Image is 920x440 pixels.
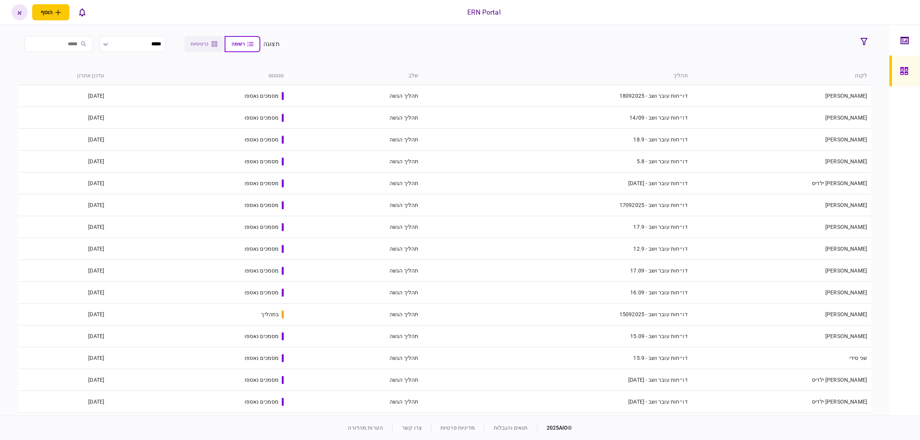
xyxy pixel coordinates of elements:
a: [PERSON_NAME] [825,202,867,208]
td: דו״חות עובר ושב - 5.8 [422,151,691,172]
td: [DATE] [18,172,108,194]
a: מדיניות פרטיות [440,425,475,431]
td: דו״חות עובר ושב - 14.09 [422,413,691,435]
td: תהליך הגשה [287,260,422,282]
div: מסמכים נאספו [245,201,279,209]
td: דו״חות עובר ושב - 14/09 [422,107,691,129]
td: [DATE] [18,85,108,107]
div: מסמכים נאספו [245,267,279,274]
td: דו״חות עובר ושב - 15092025 [422,304,691,325]
a: [PERSON_NAME] [825,289,867,296]
div: מסמכים נאספו [245,354,279,362]
td: [DATE] [18,325,108,347]
a: [PERSON_NAME] ילדיס [812,180,867,186]
a: [PERSON_NAME] [825,158,867,164]
button: פתח רשימת התראות [74,4,90,20]
td: תהליך הגשה [287,85,422,107]
button: פתח תפריט להוספת לקוח [32,4,69,20]
td: [DATE] [18,369,108,391]
td: תהליך הגשה [287,151,422,172]
div: בתהליך [261,310,279,318]
div: מסמכים נאספו [245,136,279,143]
td: תהליך הגשה [287,325,422,347]
td: תהליך הגשה [287,172,422,194]
a: תנאים והגבלות [494,425,528,431]
th: עדכון אחרון [18,67,108,85]
div: מסמכים נאספו [245,289,279,296]
td: [DATE] [18,391,108,413]
td: [DATE] [18,413,108,435]
div: מסמכים נאספו [245,332,279,340]
td: תהליך הגשה [287,129,422,151]
div: מסמכים נאספו [245,376,279,384]
a: [PERSON_NAME] [825,115,867,121]
div: מסמכים נאספו [245,245,279,253]
td: דו״חות עובר ושב - 15.09 [422,325,691,347]
th: שלב [287,67,422,85]
td: [DATE] [18,282,108,304]
a: [PERSON_NAME] [825,246,867,252]
div: ERN Portal [467,7,500,17]
td: דו״חות עובר ושב - 17092025 [422,194,691,216]
div: מסמכים נאספו [245,179,279,187]
button: רשימה [225,36,260,52]
th: סטטוס [108,67,287,85]
td: דו״חות עובר ושב - 18.9 [422,129,691,151]
a: [PERSON_NAME] [825,268,867,274]
div: תצוגה [263,39,280,49]
td: [DATE] [18,238,108,260]
a: [PERSON_NAME] [825,93,867,99]
a: [PERSON_NAME] [825,224,867,230]
td: תהליך הגשה [287,194,422,216]
th: לקוח [692,67,871,85]
td: תהליך הגשה [287,413,422,435]
td: דו״חות עובר ושב - [DATE] [422,369,691,391]
td: תהליך הגשה [287,369,422,391]
td: [DATE] [18,194,108,216]
div: מסמכים נאספו [245,92,279,100]
a: הערות מהדורה [348,425,383,431]
td: [DATE] [18,107,108,129]
td: תהליך הגשה [287,391,422,413]
td: תהליך הגשה [287,347,422,369]
td: [DATE] [18,304,108,325]
td: תהליך הגשה [287,107,422,129]
td: תהליך הגשה [287,238,422,260]
button: א [11,4,28,20]
a: [PERSON_NAME] [825,311,867,317]
td: [DATE] [18,260,108,282]
div: מסמכים נאספו [245,223,279,231]
button: כרטיסיות [184,36,225,52]
span: רשימה [232,41,245,47]
div: מסמכים נאספו [245,114,279,121]
a: [PERSON_NAME] ילדיס [812,399,867,405]
td: דו״חות עובר ושב - 16.09 [422,282,691,304]
td: דו״חות עובר ושב - 18092025 [422,85,691,107]
td: דו״חות עובר ושב - 12.9 [422,238,691,260]
td: דו״חות עובר ושב - [DATE] [422,172,691,194]
td: דו״חות עובר ושב - 15.9 [422,347,691,369]
td: [DATE] [18,129,108,151]
a: [PERSON_NAME] [825,333,867,339]
td: דו״חות עובר ושב - 17.09 [422,260,691,282]
td: תהליך הגשה [287,216,422,238]
a: צרו קשר [402,425,422,431]
th: תהליך [422,67,691,85]
a: [PERSON_NAME] ילדיס [812,377,867,383]
div: מסמכים נאספו [245,158,279,165]
td: תהליך הגשה [287,282,422,304]
td: דו״חות עובר ושב - [DATE] [422,391,691,413]
div: © 2025 AIO [537,424,572,432]
td: [DATE] [18,151,108,172]
a: [PERSON_NAME] [825,136,867,143]
td: [DATE] [18,216,108,238]
td: דו״חות עובר ושב - 17.9 [422,216,691,238]
a: שני סידי [849,355,867,361]
div: מסמכים נאספו [245,398,279,406]
td: [DATE] [18,347,108,369]
span: כרטיסיות [191,41,208,47]
td: תהליך הגשה [287,304,422,325]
